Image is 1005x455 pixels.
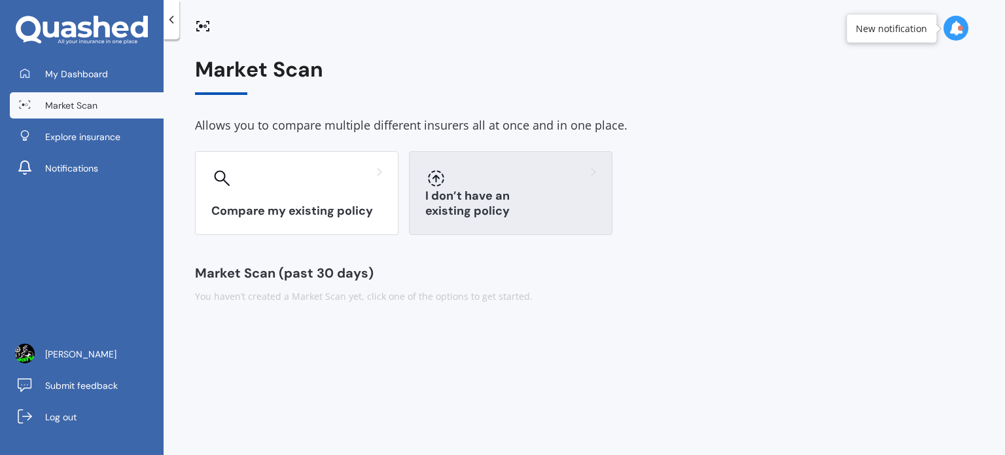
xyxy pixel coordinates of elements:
[195,290,974,303] div: You haven’t created a Market Scan yet, click one of the options to get started.
[10,92,164,118] a: Market Scan
[10,61,164,87] a: My Dashboard
[195,116,974,136] div: Allows you to compare multiple different insurers all at once and in one place.
[10,155,164,181] a: Notifications
[10,341,164,367] a: [PERSON_NAME]
[45,99,97,112] span: Market Scan
[15,344,35,363] img: ACg8ocJXjctPtsVrCoGSXgcjkyMkd40qHS8U-KxHRFhD-r8odbQ=s96-c
[10,124,164,150] a: Explore insurance
[45,162,98,175] span: Notifications
[425,189,596,219] h3: I don’t have an existing policy
[45,130,120,143] span: Explore insurance
[856,22,927,35] div: New notification
[195,58,974,95] div: Market Scan
[10,373,164,399] a: Submit feedback
[45,379,118,392] span: Submit feedback
[195,266,974,280] div: Market Scan (past 30 days)
[45,67,108,81] span: My Dashboard
[45,348,116,361] span: [PERSON_NAME]
[45,410,77,424] span: Log out
[10,404,164,430] a: Log out
[211,204,382,219] h3: Compare my existing policy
